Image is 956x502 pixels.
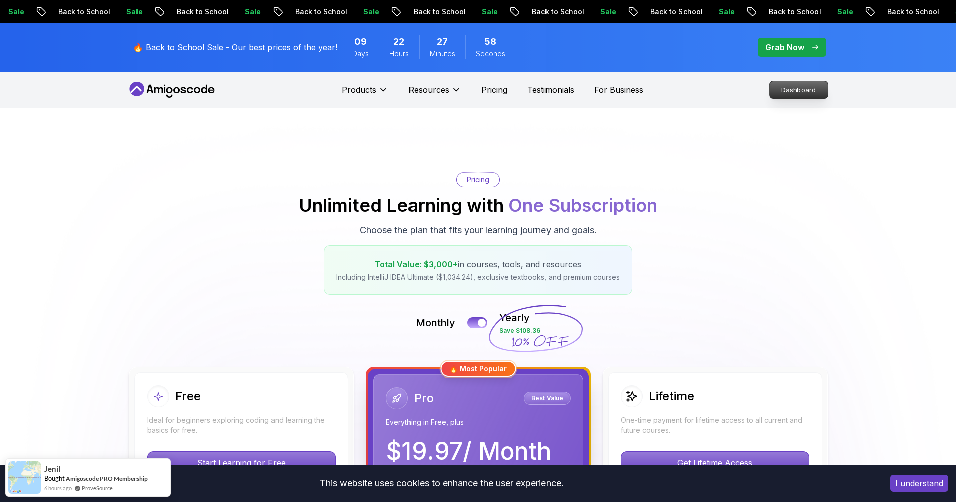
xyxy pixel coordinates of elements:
[765,41,804,53] p: Grab Now
[354,35,367,49] span: 9 Days
[621,415,809,435] p: One-time payment for lifetime access to all current and future courses.
[175,388,201,404] h2: Free
[621,452,809,474] p: Get Lifetime Access
[299,195,657,215] h2: Unlimited Learning with
[408,84,449,96] p: Resources
[503,7,572,17] p: Back to School
[769,81,828,99] a: Dashboard
[467,175,489,185] p: Pricing
[148,452,335,474] p: Start Learning for Free
[386,439,551,463] p: $ 19.97 / Month
[8,461,41,494] img: provesource social proof notification image
[30,7,98,17] p: Back to School
[622,7,690,17] p: Back to School
[336,272,620,282] p: Including IntelliJ IDEA Ultimate ($1,034.24), exclusive textbooks, and premium courses
[133,41,337,53] p: 🔥 Back to School Sale - Our best prices of the year!
[621,451,809,474] button: Get Lifetime Access
[342,84,376,96] p: Products
[389,49,409,59] span: Hours
[525,393,569,403] p: Best Value
[216,7,248,17] p: Sale
[808,7,841,17] p: Sale
[385,7,453,17] p: Back to School
[375,259,458,269] span: Total Value: $3,000+
[44,474,65,482] span: Bought
[476,49,505,59] span: Seconds
[360,223,597,237] p: Choose the plan that fits your learning journey and goals.
[484,35,496,49] span: 58 Seconds
[147,415,336,435] p: Ideal for beginners exploring coding and learning the basics for free.
[859,7,927,17] p: Back to School
[386,417,571,427] p: Everything in Free, plus
[594,84,643,96] a: For Business
[408,84,461,104] button: Resources
[147,458,336,468] a: Start Learning for Free
[690,7,722,17] p: Sale
[8,472,875,494] div: This website uses cookies to enhance the user experience.
[44,484,72,492] span: 6 hours ago
[44,465,60,473] span: Jenil
[148,7,216,17] p: Back to School
[336,258,620,270] p: in courses, tools, and resources
[352,49,369,59] span: Days
[437,35,448,49] span: 27 Minutes
[266,7,335,17] p: Back to School
[414,390,434,406] h2: Pro
[770,81,828,98] p: Dashboard
[147,451,336,474] button: Start Learning for Free
[416,316,455,330] p: Monthly
[527,84,574,96] a: Testimonials
[98,7,130,17] p: Sale
[649,388,694,404] h2: Lifetime
[621,458,809,468] a: Get Lifetime Access
[66,475,148,482] a: Amigoscode PRO Membership
[740,7,808,17] p: Back to School
[335,7,367,17] p: Sale
[508,194,657,216] span: One Subscription
[572,7,604,17] p: Sale
[890,475,948,492] button: Accept cookies
[481,84,507,96] a: Pricing
[430,49,455,59] span: Minutes
[82,484,113,492] a: ProveSource
[453,7,485,17] p: Sale
[393,35,404,49] span: 22 Hours
[342,84,388,104] button: Products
